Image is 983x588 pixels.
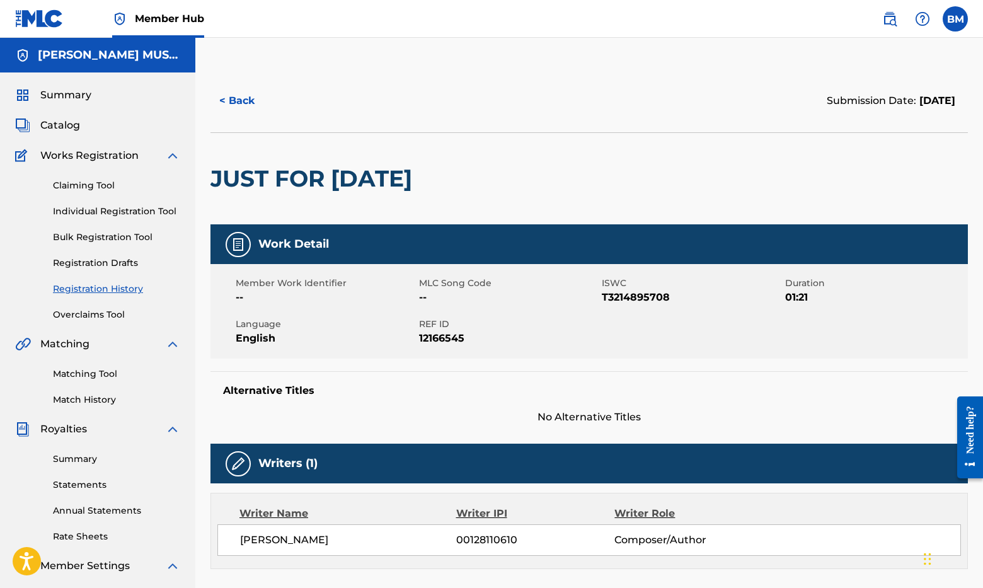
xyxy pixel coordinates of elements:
[210,85,286,117] button: < Back
[231,456,246,471] img: Writers
[236,277,416,290] span: Member Work Identifier
[53,231,180,244] a: Bulk Registration Tool
[53,179,180,192] a: Claiming Tool
[236,331,416,346] span: English
[236,318,416,331] span: Language
[53,530,180,543] a: Rate Sheets
[210,410,968,425] span: No Alternative Titles
[40,148,139,163] span: Works Registration
[53,205,180,218] a: Individual Registration Tool
[165,148,180,163] img: expand
[15,118,30,133] img: Catalog
[135,11,204,26] span: Member Hub
[40,118,80,133] span: Catalog
[15,337,31,352] img: Matching
[456,533,614,548] span: 00128110610
[456,506,615,521] div: Writer IPI
[915,11,930,26] img: help
[602,277,782,290] span: ISWC
[210,164,418,193] h2: JUST FOR [DATE]
[223,384,955,397] h5: Alternative Titles
[419,331,599,346] span: 12166545
[877,6,902,32] a: Public Search
[53,308,180,321] a: Overclaims Tool
[916,95,955,107] span: [DATE]
[53,393,180,406] a: Match History
[15,88,30,103] img: Summary
[38,48,180,62] h5: MEZA MUSIC PUBLISHING
[924,540,931,578] div: Drag
[15,422,30,437] img: Royalties
[258,237,329,251] h5: Work Detail
[53,367,180,381] a: Matching Tool
[15,9,64,28] img: MLC Logo
[15,148,32,163] img: Works Registration
[239,506,456,521] div: Writer Name
[40,337,89,352] span: Matching
[112,11,127,26] img: Top Rightsholder
[40,422,87,437] span: Royalties
[419,277,599,290] span: MLC Song Code
[602,290,782,305] span: T3214895708
[40,88,91,103] span: Summary
[231,237,246,252] img: Work Detail
[15,88,91,103] a: SummarySummary
[53,504,180,517] a: Annual Statements
[419,290,599,305] span: --
[614,506,759,521] div: Writer Role
[15,48,30,63] img: Accounts
[53,453,180,466] a: Summary
[910,6,935,32] div: Help
[827,93,955,108] div: Submission Date:
[948,384,983,492] iframe: Resource Center
[240,533,456,548] span: [PERSON_NAME]
[785,277,965,290] span: Duration
[15,118,80,133] a: CatalogCatalog
[165,558,180,574] img: expand
[943,6,968,32] div: User Menu
[882,11,897,26] img: search
[258,456,318,471] h5: Writers (1)
[165,422,180,437] img: expand
[53,282,180,296] a: Registration History
[614,533,759,548] span: Composer/Author
[419,318,599,331] span: REF ID
[785,290,965,305] span: 01:21
[53,257,180,270] a: Registration Drafts
[40,558,130,574] span: Member Settings
[53,478,180,492] a: Statements
[165,337,180,352] img: expand
[920,527,983,588] iframe: Chat Widget
[236,290,416,305] span: --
